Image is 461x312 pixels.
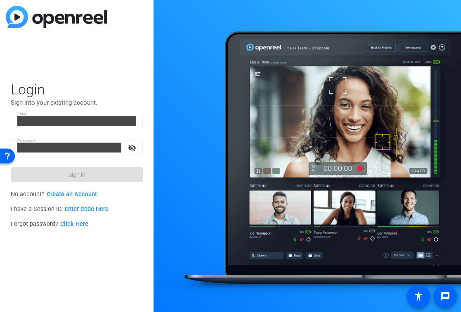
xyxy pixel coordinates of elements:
mat-icon: message [440,291,450,301]
span: No account? [11,191,97,198]
input: Enter Email Address [17,116,136,126]
mat-icon: visibility_off [123,142,143,154]
mat-label: Email [17,112,28,116]
mat-label: Password [17,138,35,143]
p: Sign into your existing account. [11,98,143,107]
span: Forgot password? [11,221,88,228]
img: blue-gradient.svg [6,6,107,28]
mat-icon: accessibility [414,291,423,301]
a: Enter Code Here [65,206,109,213]
span: Login [11,81,143,98]
span: I have a Session ID. [11,206,109,213]
a: Click Here [60,221,88,228]
a: Create an Account [47,191,97,198]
